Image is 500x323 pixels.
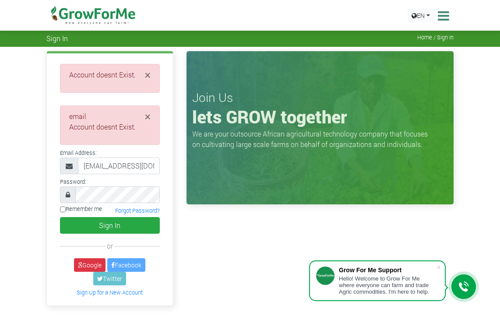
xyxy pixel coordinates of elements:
[339,275,436,295] div: Hello! Welcome to Grow For Me where everyone can farm and trade Agric commodities. I'm here to help.
[69,70,151,80] li: Account doesnt Exist.
[192,106,448,127] h1: lets GROW together
[145,70,151,80] button: Close
[60,149,97,157] label: Email Address:
[192,129,433,150] p: We are your outsource African agricultural technology company that focuses on cultivating large s...
[74,258,106,272] a: Google
[417,34,454,41] span: Home / Sign In
[69,122,151,132] li: Account doesnt Exist.
[69,111,151,132] li: email
[145,68,151,82] span: ×
[60,217,160,234] button: Sign In
[145,111,151,122] button: Close
[60,205,102,213] label: Remember me
[77,289,143,296] a: Sign Up for a New Account
[60,207,66,212] input: Remember me
[60,178,86,186] label: Password:
[192,90,448,105] h3: Join Us
[339,267,436,274] div: Grow For Me Support
[408,9,434,22] a: EN
[46,34,68,42] span: Sign In
[78,158,160,174] input: Email Address
[145,109,151,123] span: ×
[115,207,160,214] a: Forgot Password?
[60,241,160,251] div: or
